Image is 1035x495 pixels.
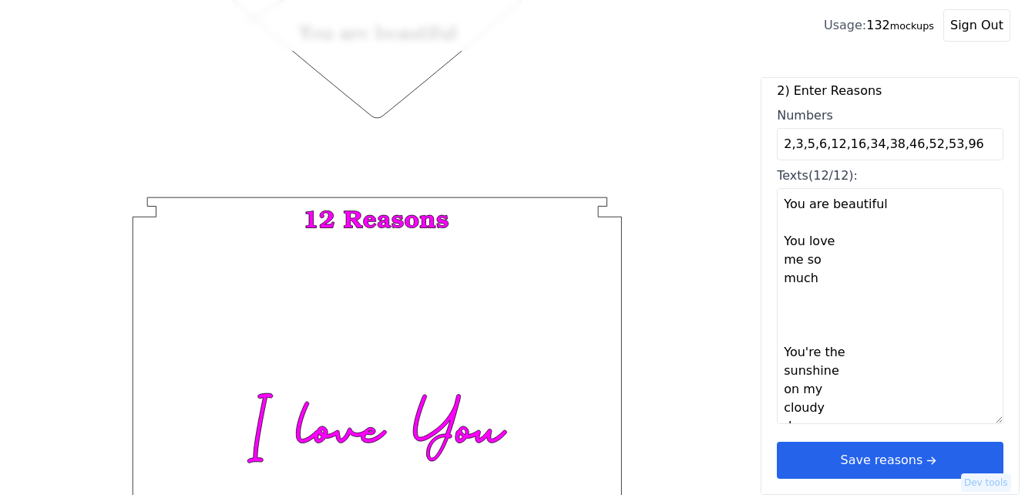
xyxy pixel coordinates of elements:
[777,106,1003,125] div: Numbers
[777,82,1003,100] label: 2) Enter Reasons
[777,167,1003,185] div: Texts
[824,16,934,35] div: 132
[890,20,934,32] small: mockups
[961,473,1011,492] button: Dev tools
[777,188,1003,424] textarea: Texts(12/12):
[922,452,939,469] svg: arrow right short
[777,442,1003,479] button: Save reasonsarrow right short
[824,18,866,32] span: Usage:
[777,128,1003,160] input: Numbers
[943,9,1010,42] button: Sign Out
[808,168,858,183] span: (12/12):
